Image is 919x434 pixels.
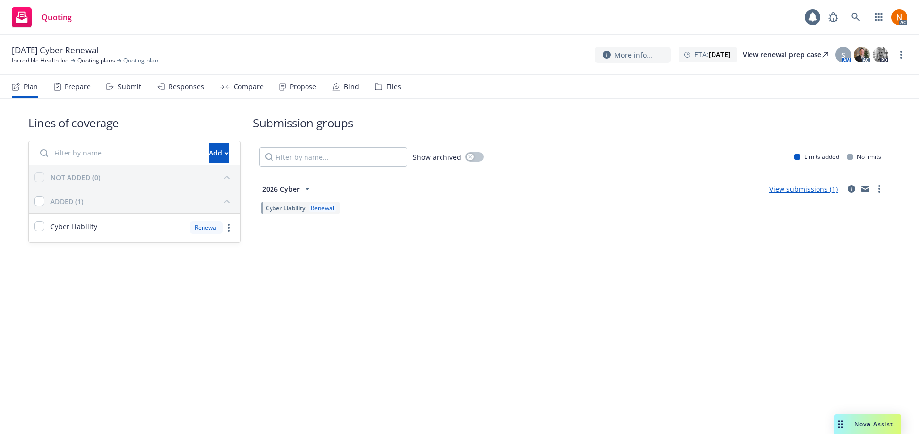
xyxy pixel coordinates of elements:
[234,83,264,91] div: Compare
[190,221,223,234] div: Renewal
[24,83,38,91] div: Plan
[223,222,235,234] a: more
[859,183,871,195] a: mail
[386,83,401,91] div: Files
[123,56,158,65] span: Quoting plan
[834,414,901,434] button: Nova Assist
[895,49,907,61] a: more
[209,143,229,163] button: Add
[846,183,857,195] a: circleInformation
[118,83,141,91] div: Submit
[841,50,845,60] span: S
[595,47,671,63] button: More info...
[873,183,885,195] a: more
[413,152,461,162] span: Show archived
[262,184,300,194] span: 2026 Cyber
[847,153,881,161] div: No limits
[694,49,731,60] span: ETA :
[50,193,235,209] button: ADDED (1)
[50,196,83,207] div: ADDED (1)
[834,414,847,434] div: Drag to move
[65,83,91,91] div: Prepare
[743,47,828,62] div: View renewal prep case
[846,7,866,27] a: Search
[34,143,203,163] input: Filter by name...
[50,169,235,185] button: NOT ADDED (0)
[794,153,839,161] div: Limits added
[823,7,843,27] a: Report a Bug
[259,147,407,167] input: Filter by name...
[28,115,241,131] h1: Lines of coverage
[50,172,100,183] div: NOT ADDED (0)
[873,47,888,62] img: photo
[743,47,828,62] a: View renewal prep case
[709,50,731,59] strong: [DATE]
[77,56,115,65] a: Quoting plans
[309,204,336,212] div: Renewal
[12,56,69,65] a: Incredible Health Inc.
[41,13,72,21] span: Quoting
[253,115,891,131] h1: Submission groups
[854,47,870,62] img: photo
[169,83,204,91] div: Responses
[209,144,229,162] div: Add
[769,185,838,194] a: View submissions (1)
[12,44,98,56] span: [DATE] Cyber Renewal
[854,420,893,428] span: Nova Assist
[614,50,652,60] span: More info...
[8,3,76,31] a: Quoting
[344,83,359,91] div: Bind
[50,221,97,232] span: Cyber Liability
[266,204,305,212] span: Cyber Liability
[869,7,888,27] a: Switch app
[290,83,316,91] div: Propose
[259,179,316,199] button: 2026 Cyber
[891,9,907,25] img: photo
